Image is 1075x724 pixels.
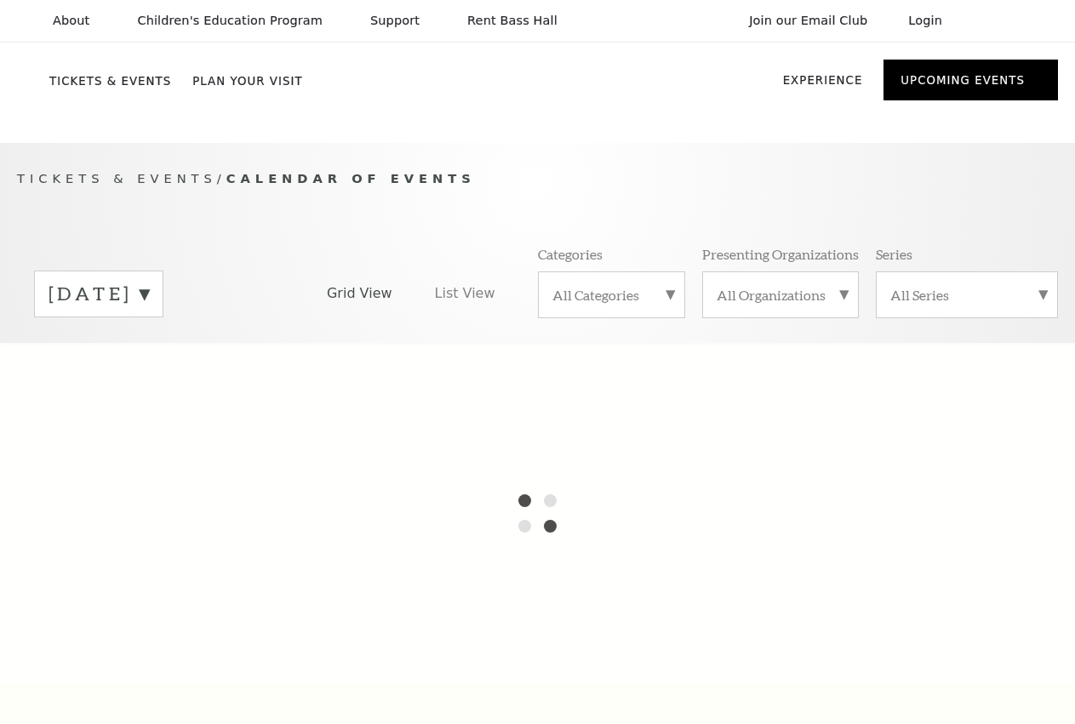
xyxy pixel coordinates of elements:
label: [DATE] [49,281,149,307]
span: Calendar of Events [226,171,476,185]
span: Tickets & Events [17,171,217,185]
p: Plan Your Visit [192,76,303,96]
p: Experience [783,75,863,95]
label: All Categories [552,286,672,304]
p: Upcoming Events [901,75,1025,95]
label: All Series [890,286,1044,304]
p: About [53,14,89,28]
p: Categories [538,245,603,263]
p: Tickets & Events [49,76,171,96]
span: Grid View [327,284,392,303]
p: Presenting Organizations [702,245,859,263]
p: Children's Education Program [137,14,323,28]
p: / [17,168,1058,190]
p: Series [876,245,912,263]
p: Rent Bass Hall [467,14,558,28]
label: All Organizations [717,286,844,304]
select: Select: [969,13,1030,29]
span: List View [435,284,495,303]
p: Support [370,14,420,28]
